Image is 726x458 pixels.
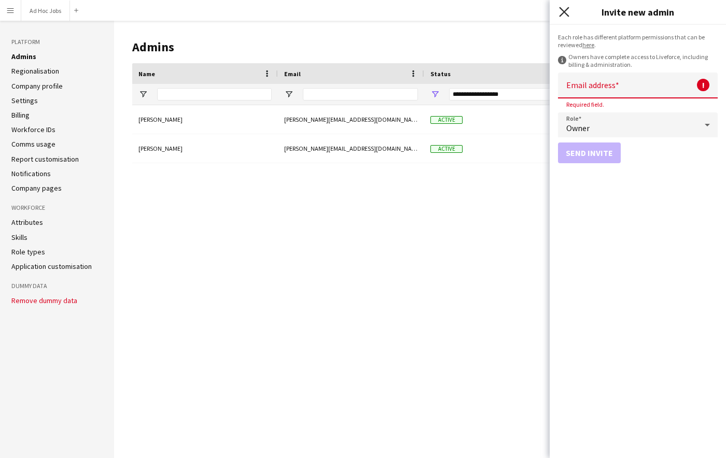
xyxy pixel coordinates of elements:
[138,70,155,78] span: Name
[11,81,63,91] a: Company profile
[11,183,62,193] a: Company pages
[11,139,55,149] a: Comms usage
[550,5,726,19] h3: Invite new admin
[558,101,612,108] span: Required field.
[138,90,148,99] button: Open Filter Menu
[11,218,43,227] a: Attributes
[278,105,424,134] div: [PERSON_NAME][EMAIL_ADDRESS][DOMAIN_NAME]
[11,37,103,47] h3: Platform
[157,88,272,101] input: Name Filter Input
[11,154,79,164] a: Report customisation
[132,105,278,134] div: [PERSON_NAME]
[11,96,38,105] a: Settings
[21,1,70,21] button: Ad Hoc Jobs
[132,134,278,163] div: [PERSON_NAME]
[11,296,77,305] button: Remove dummy data
[11,262,92,271] a: Application customisation
[11,247,45,256] a: Role types
[430,145,463,153] span: Active
[11,52,36,61] a: Admins
[11,169,51,178] a: Notifications
[558,33,718,49] div: Each role has different platform permissions that can be reviewed .
[430,90,440,99] button: Open Filter Menu
[11,203,103,212] h3: Workforce
[430,116,463,124] span: Active
[278,134,424,163] div: [PERSON_NAME][EMAIL_ADDRESS][DOMAIN_NAME]
[284,90,294,99] button: Open Filter Menu
[284,70,301,78] span: Email
[303,88,418,101] input: Email Filter Input
[11,233,27,242] a: Skills
[132,39,630,55] h1: Admins
[11,125,55,134] a: Workforce IDs
[11,110,30,120] a: Billing
[558,53,718,68] div: Owners have complete access to Liveforce, including billing & administration.
[11,281,103,291] h3: Dummy Data
[11,66,59,76] a: Regionalisation
[566,123,590,133] span: Owner
[430,70,451,78] span: Status
[582,41,594,49] a: here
